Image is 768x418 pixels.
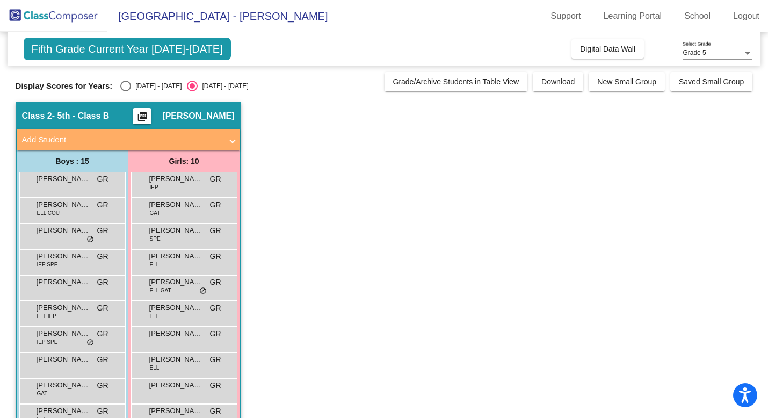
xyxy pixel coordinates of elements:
span: Grade 5 [683,49,706,56]
span: [PERSON_NAME] [37,199,90,210]
span: GAT [150,209,161,217]
span: [PERSON_NAME] [37,328,90,339]
mat-panel-title: Add Student [22,134,222,146]
span: [PERSON_NAME] [PERSON_NAME] [149,277,203,287]
span: [PERSON_NAME] [37,380,90,391]
span: GR [210,277,221,288]
span: ELL [150,312,160,320]
span: GR [97,225,108,236]
span: do_not_disturb_alt [86,338,94,347]
span: ELL GAT [150,286,171,294]
span: GR [97,380,108,391]
span: Fifth Grade Current Year [DATE]-[DATE] [24,38,231,60]
button: Grade/Archive Students in Table View [385,72,528,91]
span: IEP SPE [37,261,58,269]
span: Display Scores for Years: [16,81,113,91]
span: [PERSON_NAME] [37,174,90,184]
span: GAT [37,390,48,398]
span: [PERSON_NAME] [37,251,90,262]
span: [PERSON_NAME] [149,328,203,339]
span: [PERSON_NAME] [149,302,203,313]
span: GR [97,174,108,185]
span: [PERSON_NAME] [149,354,203,365]
span: SPE [150,235,161,243]
span: [PERSON_NAME] [149,406,203,416]
span: ELL [150,364,160,372]
button: Saved Small Group [670,72,752,91]
a: Learning Portal [595,8,671,25]
span: [PERSON_NAME] [149,174,203,184]
mat-radio-group: Select an option [120,81,248,91]
span: [PERSON_NAME] [149,225,203,236]
a: School [676,8,719,25]
span: New Small Group [597,77,656,86]
span: GR [210,251,221,262]
span: GR [210,328,221,340]
span: ELL IEP [37,312,56,320]
button: Print Students Details [133,108,151,124]
button: Download [533,72,583,91]
span: - 5th - Class B [52,111,110,121]
span: GR [97,354,108,365]
span: do_not_disturb_alt [86,235,94,244]
span: GR [210,406,221,417]
mat-expansion-panel-header: Add Student [17,129,240,150]
span: [PERSON_NAME] [149,251,203,262]
span: Download [541,77,575,86]
span: GR [97,328,108,340]
span: [PERSON_NAME] [37,225,90,236]
span: GR [210,225,221,236]
span: IEP [150,183,158,191]
mat-icon: picture_as_pdf [136,111,149,126]
span: [PERSON_NAME] [PERSON_NAME] [149,199,203,210]
span: [PERSON_NAME] [149,380,203,391]
span: [PERSON_NAME] [37,302,90,313]
a: Logout [724,8,768,25]
span: GR [97,251,108,262]
span: [PERSON_NAME] [37,277,90,287]
span: ELL COU [37,209,60,217]
div: Boys : 15 [17,150,128,172]
div: [DATE] - [DATE] [198,81,248,91]
div: [DATE] - [DATE] [131,81,182,91]
span: GR [97,199,108,211]
span: GR [97,277,108,288]
span: GR [210,174,221,185]
span: GR [210,302,221,314]
span: GR [210,199,221,211]
span: GR [210,354,221,365]
span: GR [210,380,221,391]
div: Girls: 10 [128,150,240,172]
span: [GEOGRAPHIC_DATA] - [PERSON_NAME] [107,8,328,25]
span: ELL [150,261,160,269]
span: do_not_disturb_alt [199,287,207,296]
span: Saved Small Group [679,77,744,86]
a: Support [542,8,590,25]
span: GR [97,302,108,314]
span: Grade/Archive Students in Table View [393,77,519,86]
span: [PERSON_NAME] [37,354,90,365]
span: Class 2 [22,111,52,121]
span: [PERSON_NAME] [162,111,234,121]
span: [PERSON_NAME] [37,406,90,416]
span: GR [97,406,108,417]
span: Digital Data Wall [580,45,635,53]
span: IEP SPE [37,338,58,346]
button: Digital Data Wall [571,39,644,59]
button: New Small Group [589,72,665,91]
